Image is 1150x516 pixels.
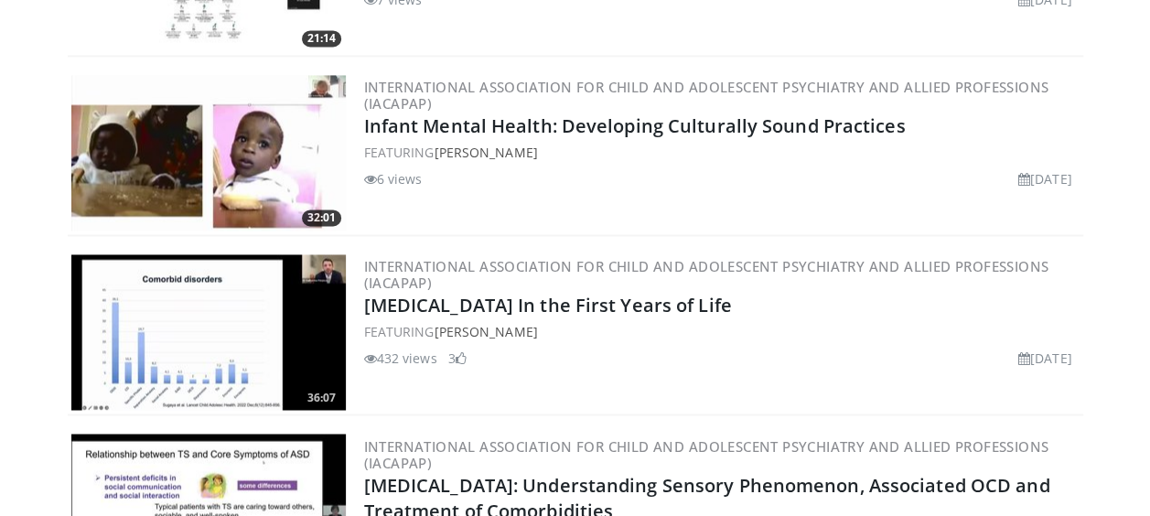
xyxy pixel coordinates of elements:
[1018,169,1072,188] li: [DATE]
[364,78,1049,113] a: International Association for Child and Adolescent Psychiatry and Allied Professions (IACAPAP)
[302,30,341,47] span: 21:14
[71,75,346,231] img: 69b0dd2c-0b06-4548-b981-eaa9336addea.300x170_q85_crop-smart_upscale.jpg
[434,323,537,340] a: [PERSON_NAME]
[364,293,732,317] a: [MEDICAL_DATA] In the First Years of Life
[364,436,1049,471] a: International Association for Child and Adolescent Psychiatry and Allied Professions (IACAPAP)
[1018,349,1072,368] li: [DATE]
[364,113,906,138] a: Infant Mental Health: Developing Culturally Sound Practices
[71,254,346,410] a: 36:07
[364,143,1080,162] div: FEATURING
[302,210,341,226] span: 32:01
[364,322,1080,341] div: FEATURING
[302,389,341,405] span: 36:07
[364,349,437,368] li: 432 views
[364,257,1049,292] a: International Association for Child and Adolescent Psychiatry and Allied Professions (IACAPAP)
[448,349,467,368] li: 3
[71,254,346,410] img: 859c25a9-ef9a-4d4e-a95e-89a2cb366b06.300x170_q85_crop-smart_upscale.jpg
[71,75,346,231] a: 32:01
[364,169,423,188] li: 6 views
[434,144,537,161] a: [PERSON_NAME]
